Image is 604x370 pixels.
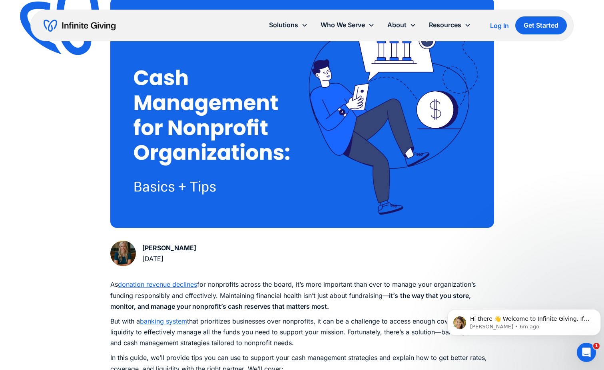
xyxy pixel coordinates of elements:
[142,253,196,264] div: [DATE]
[515,16,567,34] a: Get Started
[118,280,197,288] a: donation revenue declines
[44,19,116,32] a: home
[423,16,477,34] div: Resources
[381,16,423,34] div: About
[110,292,471,310] strong: the way that you store, monitor, and manage your nonprofit’s cash reserves that matters most.
[110,316,494,349] p: But with a that prioritizes businesses over nonprofits, it can be a challenge to access enough co...
[140,317,187,325] a: banking system
[387,20,407,30] div: About
[321,20,365,30] div: Who We Serve
[577,343,596,362] iframe: Intercom live chat
[110,241,196,266] a: [PERSON_NAME][DATE]
[444,292,604,348] iframe: Intercom notifications message
[263,16,314,34] div: Solutions
[490,22,509,29] div: Log In
[110,279,494,312] p: As for nonprofits across the board, it’s more important than ever to manage your organization’s f...
[142,243,196,253] div: [PERSON_NAME]
[593,343,600,349] span: 1
[429,20,461,30] div: Resources
[269,20,298,30] div: Solutions
[490,21,509,30] a: Log In
[389,292,398,300] strong: it’s
[314,16,381,34] div: Who We Serve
